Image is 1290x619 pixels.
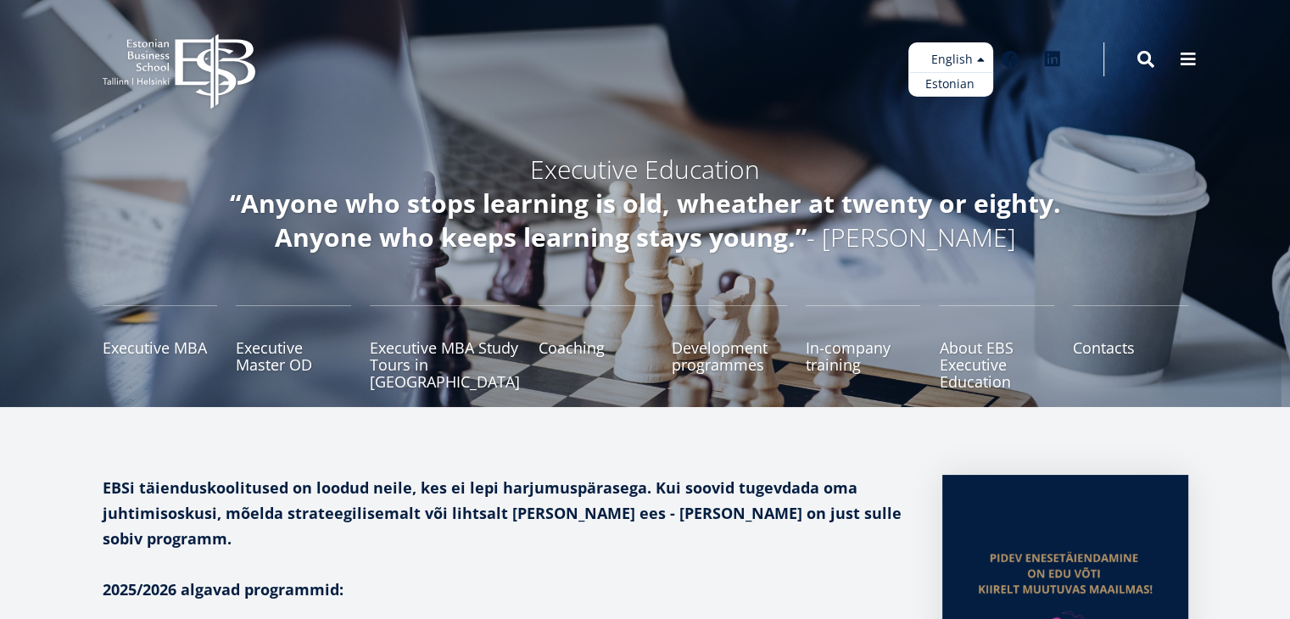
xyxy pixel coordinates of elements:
a: Executive MBA Study Tours in [GEOGRAPHIC_DATA] [370,305,520,390]
a: Coaching [539,305,654,390]
a: Estonian [908,72,993,97]
em: “Anyone who stops learning is old, wheather at twenty or eighty. Anyone who keeps learning stays ... [230,186,1061,254]
h4: - [PERSON_NAME] [196,187,1095,254]
a: Facebook [993,42,1027,76]
h4: Executive Education [196,153,1095,187]
strong: 2025/2026 algavad programmid: [103,579,343,599]
a: Linkedin [1036,42,1069,76]
a: About EBS Executive Education [939,305,1054,390]
a: Development programmes [672,305,787,390]
a: Contacts [1073,305,1188,390]
a: Executive Master OD [236,305,351,390]
a: Executive MBA [103,305,218,390]
a: In-company training [806,305,921,390]
strong: EBSi täienduskoolitused on loodud neile, kes ei lepi harjumuspärasega. Kui soovid tugevdada oma j... [103,477,902,549]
